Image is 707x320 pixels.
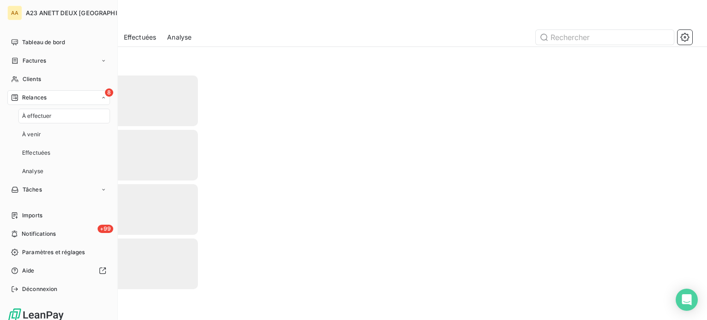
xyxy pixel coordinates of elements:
span: Effectuées [22,149,51,157]
span: Déconnexion [22,285,58,293]
a: Aide [7,263,110,278]
span: À effectuer [22,112,52,120]
span: Analyse [22,167,43,175]
span: Paramètres et réglages [22,248,85,256]
span: +99 [98,225,113,233]
div: AA [7,6,22,20]
span: Factures [23,57,46,65]
span: Effectuées [124,33,156,42]
div: Open Intercom Messenger [676,289,698,311]
span: A23 ANETT DEUX [GEOGRAPHIC_DATA] [26,9,142,17]
span: Tableau de bord [22,38,65,47]
input: Rechercher [536,30,674,45]
span: 8 [105,88,113,97]
span: Notifications [22,230,56,238]
span: Clients [23,75,41,83]
span: À venir [22,130,41,139]
span: Relances [22,93,46,102]
span: Imports [22,211,42,220]
span: Aide [22,267,35,275]
span: Analyse [167,33,191,42]
span: Tâches [23,186,42,194]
